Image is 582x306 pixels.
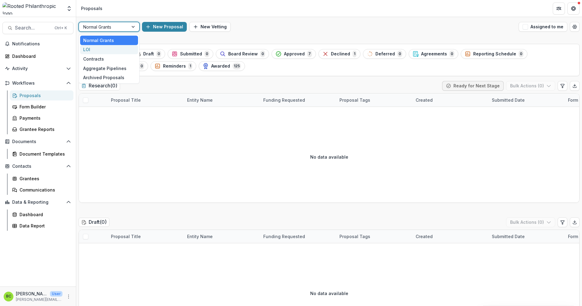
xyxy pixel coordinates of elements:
span: Declined [331,51,350,57]
button: Awarded125 [199,61,245,71]
a: Data Report [10,221,73,231]
div: Aggregate Pipelines [80,64,138,73]
div: Entity Name [183,230,260,243]
button: Draft0 [131,49,165,59]
a: Dashboard [2,51,73,61]
span: Submitted [180,51,202,57]
span: Approved [284,51,305,57]
span: Agreements [421,51,447,57]
button: Declined1 [318,49,360,59]
div: Communications [20,187,69,193]
div: Form Builder [20,104,69,110]
div: Funding Requested [260,230,336,243]
p: No data available [310,154,348,160]
span: 1 [353,51,357,57]
div: Grantees [20,175,69,182]
button: Export table data [570,81,580,91]
div: Proposal Tags [336,233,374,240]
div: Submitted Date [488,230,564,243]
nav: breadcrumb [79,4,105,13]
p: No data available [310,290,348,297]
p: [PERSON_NAME][EMAIL_ADDRESS][DOMAIN_NAME] [16,297,62,302]
span: 125 [232,63,241,69]
span: Board Review [228,51,258,57]
a: Form Builder [10,102,73,112]
button: New Proposal [142,22,187,32]
div: Submitted Date [488,93,564,107]
h2: Draft ( 0 ) [79,218,109,227]
div: Entity Name [183,93,260,107]
button: Bulk Actions (0) [506,217,555,227]
div: Contracts [80,54,138,64]
span: Reminders [163,64,186,69]
button: Export table data [570,217,580,227]
span: 0 [204,51,209,57]
div: Grantee Reports [20,126,69,132]
div: Proposal Title [107,93,183,107]
span: Documents [12,139,64,144]
div: Betsy Currie [6,294,11,298]
div: Dashboard [12,53,69,59]
span: Deferred [375,51,395,57]
div: Created [412,233,436,240]
span: Reporting Schedule [473,51,516,57]
img: Rooted Philanthropic logo [2,2,62,15]
a: Grantee Reports [10,124,73,134]
button: Approved7 [271,49,316,59]
div: Form [564,233,582,240]
button: Partners [553,2,565,15]
a: Communications [10,185,73,195]
button: Edit table settings [558,81,567,91]
button: Reminders1 [151,61,196,71]
div: Proposal Tags [336,93,412,107]
div: Proposal Tags [336,230,412,243]
div: Payments [20,115,69,121]
span: 0 [139,63,144,69]
div: Submitted Date [488,97,528,103]
div: Created [412,93,488,107]
a: Dashboard [10,209,73,220]
span: 0 [260,51,265,57]
div: Proposal Title [107,230,183,243]
a: Payments [10,113,73,123]
h2: Research ( 0 ) [79,81,120,90]
p: [PERSON_NAME] [16,290,48,297]
a: Grantees [10,174,73,184]
span: Notifications [12,41,71,47]
button: Open table manager [570,22,580,32]
button: Open Contacts [2,161,73,171]
div: Data Report [20,223,69,229]
button: Agreements0 [409,49,458,59]
div: Funding Requested [260,233,309,240]
span: Workflows [12,81,64,86]
button: Get Help [567,2,580,15]
div: Proposal Title [107,97,144,103]
div: Archived Proposals [80,73,138,82]
span: 0 [156,51,161,57]
button: Search... [2,22,73,34]
div: Created [412,230,488,243]
button: Deferred0 [363,49,406,59]
span: Data & Reporting [12,200,64,205]
button: Open Data & Reporting [2,197,73,207]
div: Ctrl + K [53,25,68,31]
button: New Vetting [189,22,231,32]
span: 0 [397,51,402,57]
p: User [50,291,62,297]
div: Document Templates [20,151,69,157]
div: Funding Requested [260,93,336,107]
div: Proposals [81,5,102,12]
div: Entity Name [183,233,216,240]
span: 7 [307,51,312,57]
span: 1 [188,63,192,69]
div: Proposal Tags [336,97,374,103]
div: Normal Grants [80,36,138,45]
